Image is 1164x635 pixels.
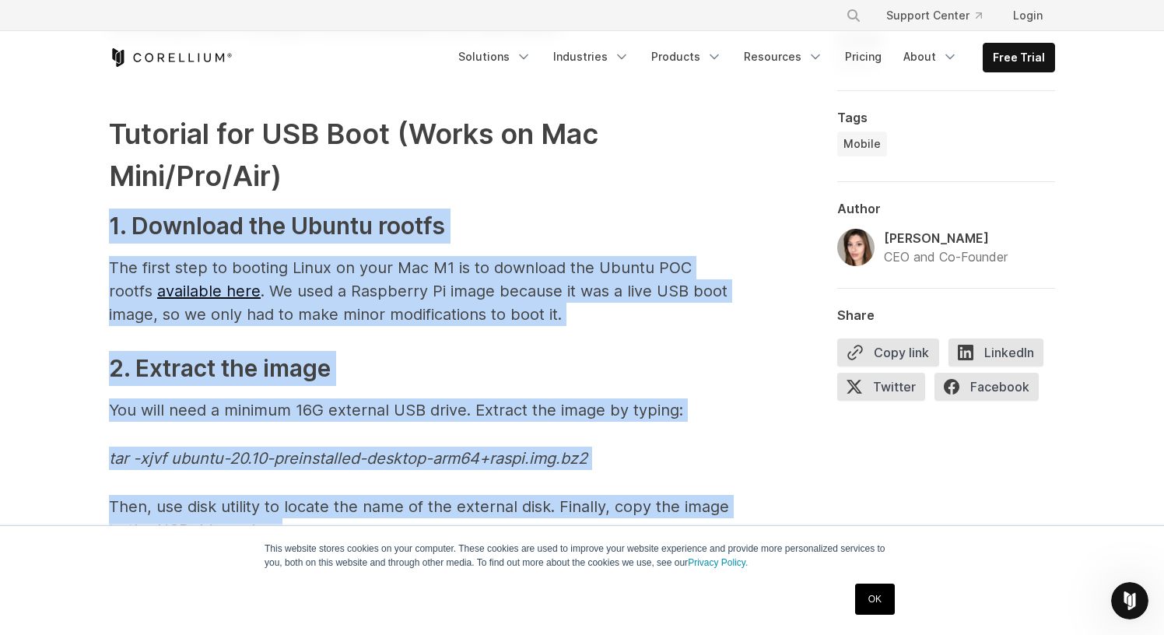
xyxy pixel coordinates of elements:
div: Share [837,307,1055,323]
a: Twitter [837,373,934,407]
p: You will need a minimum 16G external USB drive. Extract the image by typing: [109,398,731,422]
a: Privacy Policy. [688,557,748,568]
a: LinkedIn [948,339,1053,373]
div: CEO and Co-Founder [884,247,1008,266]
p: This website stores cookies on your computer. These cookies are used to improve your website expe... [265,542,899,570]
button: Search [840,2,868,30]
a: Facebook [934,373,1048,407]
span: LinkedIn [948,339,1043,367]
div: Navigation Menu [827,2,1055,30]
a: Free Trial [983,44,1054,72]
a: Resources [735,43,833,71]
p: The first step to booting Linux on your Mac M1 is to download the Ubuntu POC rootfs . We used a R... [109,256,731,326]
img: Amanda Gorton [837,229,875,266]
h3: 1. Download the Ubuntu rootfs [109,209,731,244]
a: Login [1001,2,1055,30]
a: Solutions [449,43,541,71]
a: OK [855,584,895,615]
a: Corellium Home [109,48,233,67]
span: Mobile [843,136,881,152]
button: Copy link [837,339,939,367]
h3: 2. Extract the image [109,351,731,386]
div: Author [837,201,1055,216]
a: About [894,43,967,71]
span: Facebook [934,373,1039,401]
em: tar -xjvf ubuntu-20.10-preinstalled-desktop-arm64+raspi.img.bz2 [109,449,587,468]
p: Then, use disk utility to locate the name of the external disk. Finally, copy the image to the US... [109,495,731,542]
a: Industries [544,43,639,71]
div: Navigation Menu [449,43,1055,72]
a: available here [157,282,261,300]
iframe: Intercom live chat [1111,582,1148,619]
h2: Tutorial for USB Boot (Works on Mac Mini/Pro/Air) [109,113,731,197]
a: Pricing [836,43,891,71]
div: Tags [837,110,1055,125]
a: Products [642,43,731,71]
a: Support Center [874,2,994,30]
span: Twitter [837,373,925,401]
div: [PERSON_NAME] [884,229,1008,247]
a: Mobile [837,132,887,156]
